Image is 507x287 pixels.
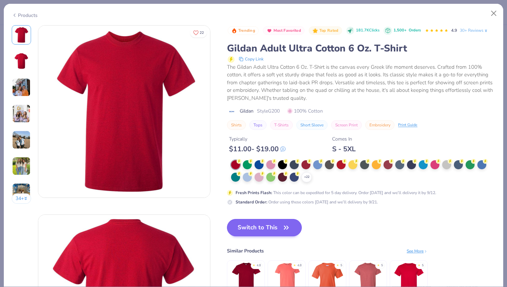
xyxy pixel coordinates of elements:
button: Tops [249,120,267,130]
div: 4.8 [257,263,261,268]
strong: Standard Order : [236,199,267,205]
img: brand logo [227,109,236,114]
div: Print Guide [398,122,417,128]
img: Top Rated sort [312,28,318,34]
span: 100% Cotton [287,107,323,115]
button: copy to clipboard [237,55,266,63]
span: 181.7K Clicks [356,28,379,34]
div: ★ [293,263,296,266]
div: ★ [252,263,255,266]
span: + 22 [304,175,309,180]
img: Most Favorited sort [267,28,272,34]
button: Badge Button [263,26,305,35]
a: 30+ Reviews [460,27,488,34]
span: 4.9 [451,28,457,33]
div: 4.9 Stars [425,25,448,36]
img: Trending sort [231,28,237,34]
button: T-Shirts [270,120,293,130]
div: This color can be expedited for 5 day delivery. Order [DATE] and we’ll delivery it by 9/12. [236,190,436,196]
div: See More [407,248,428,254]
button: Badge Button [309,26,342,35]
button: Screen Print [331,120,362,130]
div: The Gildan Adult Ultra Cotton 6 Oz. T-Shirt is the canvas every Greek life moment deserves. Craft... [227,63,495,102]
img: User generated content [12,78,31,97]
img: User generated content [12,104,31,123]
div: Order using these colors [DATE] and we’ll delivery by 9/21. [236,199,378,205]
button: Embroidery [365,120,395,130]
button: Badge Button [228,26,259,35]
div: 5 [381,263,383,268]
div: ★ [418,263,420,266]
img: Front [13,27,30,43]
div: Comes In [332,135,356,143]
button: 34+ [12,193,31,204]
button: Close [487,7,500,20]
span: Style G200 [257,107,280,115]
img: User generated content [12,183,31,202]
span: Most Favorited [274,29,301,32]
strong: Fresh Prints Flash : [236,190,272,195]
span: Trending [238,29,255,32]
img: User generated content [12,157,31,175]
div: ★ [377,263,380,266]
div: ★ [336,263,339,266]
span: 22 [200,31,204,35]
div: Similar Products [227,247,264,255]
img: User generated content [12,131,31,149]
button: Switch to This [227,219,302,236]
span: Top Rated [319,29,339,32]
button: Short Sleeve [296,120,328,130]
div: Products [12,12,38,19]
img: Back [13,53,30,69]
button: Like [190,28,207,38]
span: Orders [409,28,421,33]
button: Shirts [227,120,246,130]
div: $ 11.00 - $ 19.00 [229,145,286,153]
div: 5 [340,263,342,268]
div: Typically [229,135,286,143]
div: Gildan Adult Ultra Cotton 6 Oz. T-Shirt [227,42,495,55]
span: Gildan [240,107,254,115]
div: 1,500+ [394,28,421,34]
div: 5 [422,263,424,268]
img: Front [38,26,210,198]
div: S - 5XL [332,145,356,153]
div: 4.8 [297,263,301,268]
